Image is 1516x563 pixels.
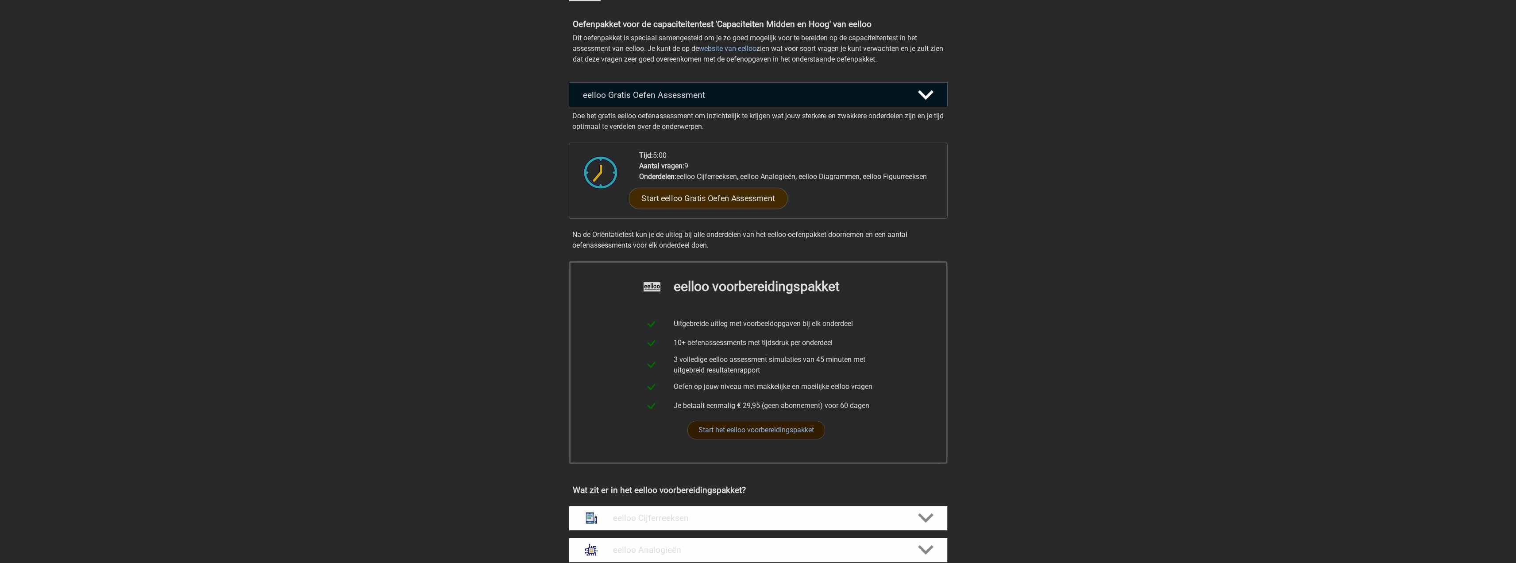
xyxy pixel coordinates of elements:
[687,421,825,439] a: Start het eelloo voorbereidingspakket
[613,513,903,523] h4: eelloo Cijferreeksen
[639,151,653,159] b: Tijd:
[639,172,676,181] b: Onderdelen:
[573,33,944,65] p: Dit oefenpakket is speciaal samengesteld om je zo goed mogelijk voor te bereiden op de capaciteit...
[579,150,623,194] img: Klok
[573,19,872,29] b: Oefenpakket voor de capaciteitentest 'Capaciteiten Midden en Hoog' van eelloo
[699,44,756,53] a: website van eelloo
[565,506,951,531] a: cijferreeksen eelloo Cijferreeksen
[583,90,903,100] h4: eelloo Gratis Oefen Assessment
[565,538,951,563] a: analogieen eelloo Analogieën
[565,82,951,107] a: eelloo Gratis Oefen Assessment
[569,107,948,132] div: Doe het gratis eelloo oefenassessment om inzichtelijk te krijgen wat jouw sterkere en zwakkere on...
[629,188,787,209] a: Start eelloo Gratis Oefen Assessment
[569,229,948,251] div: Na de Oriëntatietest kun je de uitleg bij alle onderdelen van het eelloo-oefenpakket doornemen en...
[639,162,684,170] b: Aantal vragen:
[573,485,944,495] h4: Wat zit er in het eelloo voorbereidingspakket?
[580,538,603,561] img: analogieen
[633,150,947,218] div: 5:00 9 eelloo Cijferreeksen, eelloo Analogieën, eelloo Diagrammen, eelloo Figuurreeksen
[580,506,603,529] img: cijferreeksen
[613,545,903,555] h4: eelloo Analogieën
